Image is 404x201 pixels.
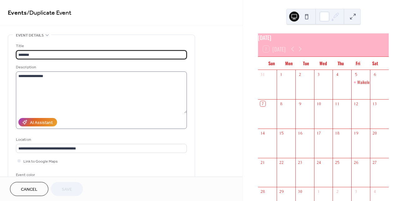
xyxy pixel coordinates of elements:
[16,172,63,178] div: Event color
[335,160,340,165] div: 25
[27,7,71,19] span: / Duplicate Event
[372,160,377,165] div: 27
[298,57,315,70] div: Tue
[297,72,303,77] div: 2
[353,189,359,194] div: 3
[297,101,303,106] div: 9
[349,57,366,70] div: Fri
[279,72,284,77] div: 1
[332,57,349,70] div: Thu
[30,120,53,126] div: AI Assistant
[297,189,303,194] div: 30
[16,136,186,143] div: Location
[372,101,377,106] div: 13
[335,189,340,194] div: 2
[258,33,389,42] div: [DATE]
[367,57,384,70] div: Sat
[279,160,284,165] div: 22
[260,101,265,106] div: 7
[16,32,44,39] span: Event details
[279,189,284,194] div: 29
[260,160,265,165] div: 21
[16,64,186,71] div: Description
[372,72,377,77] div: 6
[260,130,265,136] div: 14
[316,72,321,77] div: 3
[8,7,27,19] a: Events
[335,72,340,77] div: 4
[279,130,284,136] div: 15
[297,160,303,165] div: 23
[372,130,377,136] div: 20
[316,101,321,106] div: 10
[279,101,284,106] div: 8
[316,189,321,194] div: 1
[18,118,57,126] button: AI Assistant
[10,182,48,196] button: Cancel
[335,101,340,106] div: 11
[353,130,359,136] div: 19
[260,72,265,77] div: 31
[297,130,303,136] div: 16
[263,57,280,70] div: Sun
[316,130,321,136] div: 17
[353,101,359,106] div: 12
[335,130,340,136] div: 18
[351,79,370,85] div: Waikele
[353,72,359,77] div: 5
[315,57,332,70] div: Wed
[353,160,359,165] div: 26
[260,189,265,194] div: 28
[21,186,37,193] span: Cancel
[316,160,321,165] div: 24
[357,79,370,85] div: Waikele
[372,189,377,194] div: 4
[16,43,186,49] div: Title
[280,57,297,70] div: Mon
[23,158,58,165] span: Link to Google Maps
